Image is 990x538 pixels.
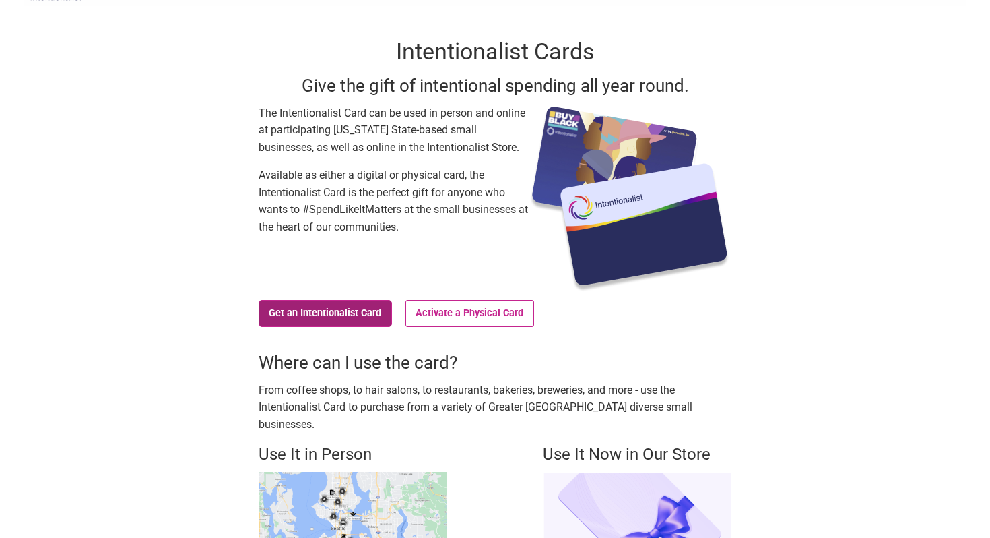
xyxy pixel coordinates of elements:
[405,300,534,327] a: Activate a Physical Card
[259,36,731,68] h1: Intentionalist Cards
[543,444,731,467] h4: Use It Now in Our Store
[259,167,528,235] p: Available as either a digital or physical card, the Intentionalist Card is the perfect gift for a...
[259,382,731,434] p: From coffee shops, to hair salons, to restaurants, bakeries, breweries, and more - use the Intent...
[259,104,528,156] p: The Intentionalist Card can be used in person and online at participating [US_STATE] State-based ...
[259,351,731,375] h3: Where can I use the card?
[259,300,392,327] a: Get an Intentionalist Card
[528,104,731,293] img: Intentionalist Card
[259,73,731,98] h3: Give the gift of intentional spending all year round.
[259,444,447,467] h4: Use It in Person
